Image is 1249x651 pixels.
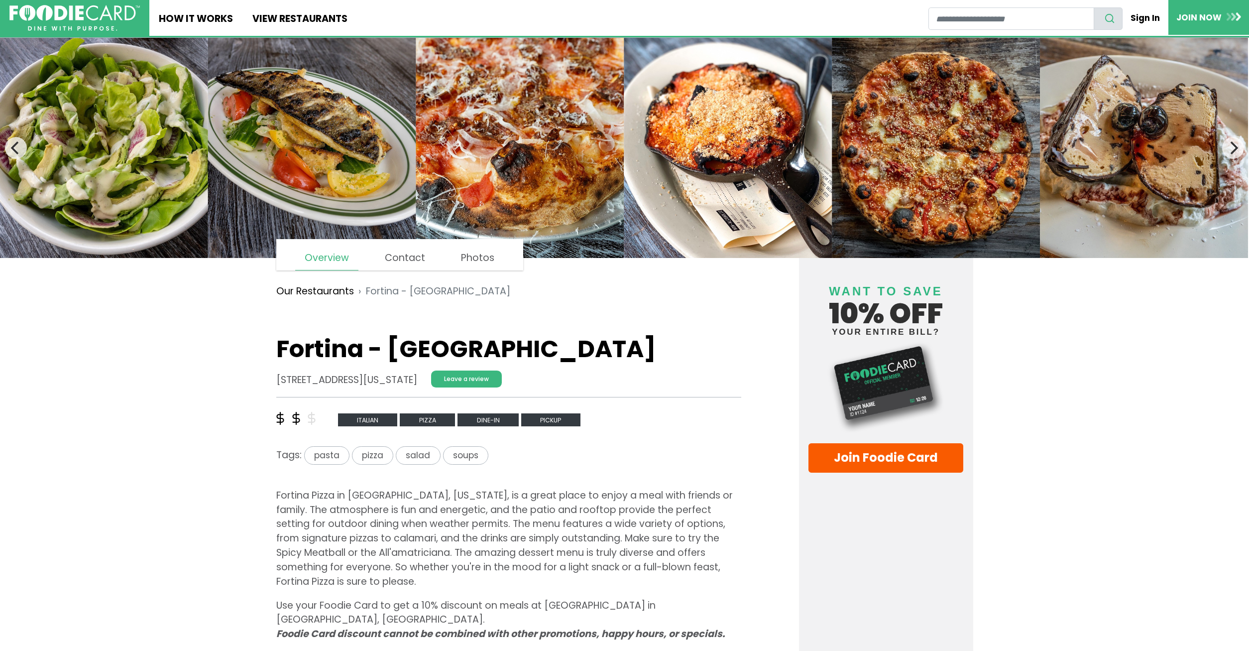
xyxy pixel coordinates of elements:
span: pizza [352,446,393,465]
address: [STREET_ADDRESS][US_STATE] [276,373,417,388]
a: Leave a review [431,371,502,388]
p: Fortina Pizza in [GEOGRAPHIC_DATA], [US_STATE], is a great place to enjoy a meal with friends or ... [276,489,742,589]
span: pasta [304,446,349,465]
span: Dine-in [457,413,519,427]
h1: Fortina - [GEOGRAPHIC_DATA] [276,335,742,364]
img: FoodieCard; Eat, Drink, Save, Donate [9,5,140,31]
small: your entire bill? [808,328,964,336]
i: Foodie Card discount cannot be combined with other promotions, happy hours, or specials. [276,627,725,641]
p: Use your Foodie Card to get a 10% discount on meals at [GEOGRAPHIC_DATA] in [GEOGRAPHIC_DATA], [G... [276,599,742,642]
button: Next [1222,137,1244,159]
span: soups [443,446,488,465]
button: search [1094,7,1123,30]
a: italian [338,412,400,426]
a: Photos [452,246,504,270]
span: pizza [400,413,455,427]
img: Foodie Card [808,341,964,433]
a: soups [443,448,488,462]
a: Overview [295,246,358,270]
a: salad [396,448,443,462]
nav: breadcrumb [276,277,742,306]
a: Dine-in [457,412,521,426]
li: Fortina - [GEOGRAPHIC_DATA] [354,284,510,299]
h4: 10% off [808,272,964,336]
a: pizza [400,412,457,426]
a: Contact [375,246,435,270]
a: Pickup [521,412,580,426]
span: Pickup [521,413,580,427]
span: italian [338,413,398,427]
div: Tags: [276,446,742,469]
nav: page links [276,239,524,270]
span: salad [396,446,440,465]
a: Sign In [1123,7,1168,29]
a: Our Restaurants [276,284,354,299]
a: Join Foodie Card [808,443,964,473]
span: Want to save [829,284,942,298]
button: Previous [5,137,27,159]
a: pasta [302,448,352,462]
a: pizza [352,448,396,462]
input: restaurant search [928,7,1094,30]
